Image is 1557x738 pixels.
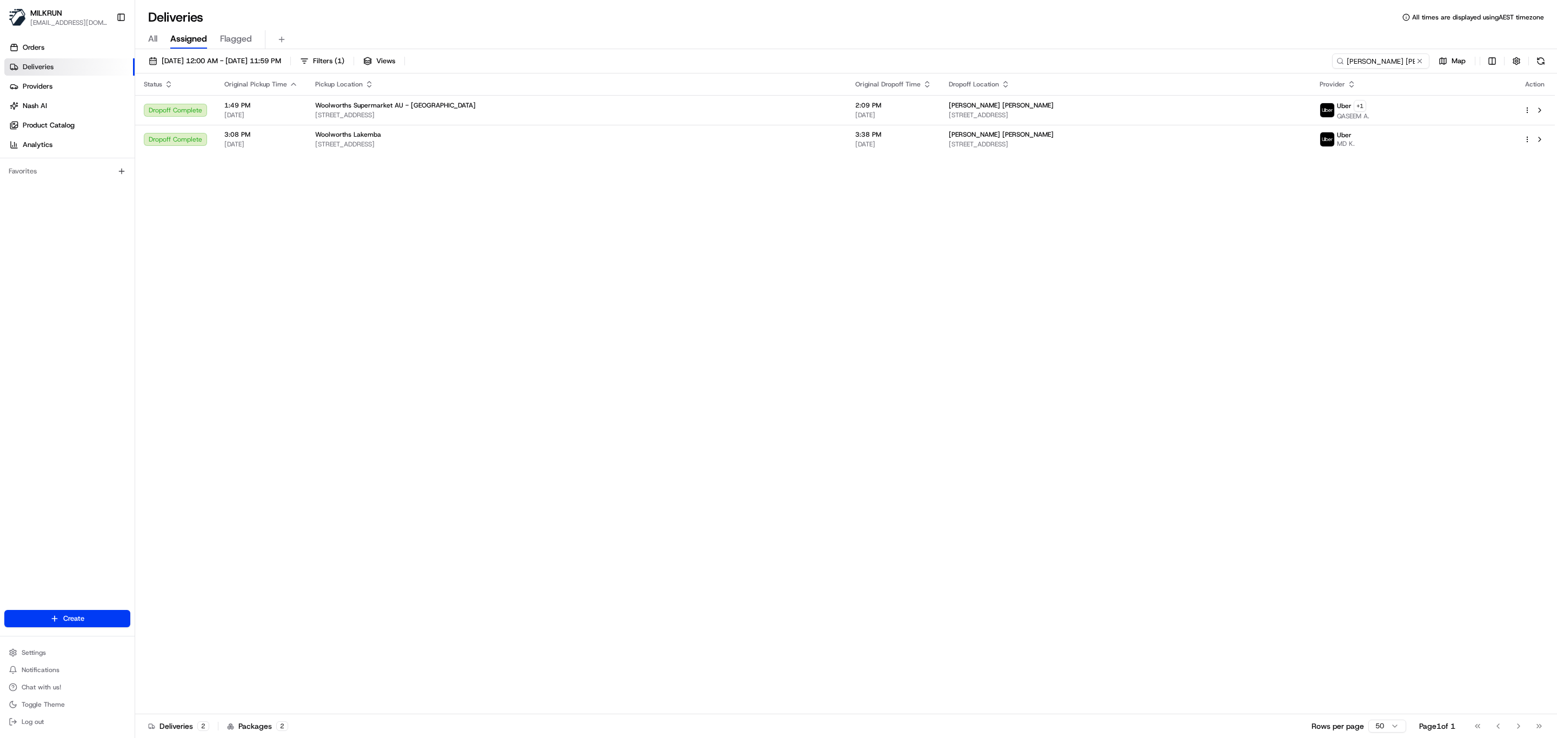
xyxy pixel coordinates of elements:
img: MILKRUN [9,9,26,26]
span: Create [63,614,84,623]
span: [DATE] [224,111,298,119]
span: Providers [23,82,52,91]
a: Providers [4,78,135,95]
span: Dropoff Location [949,80,999,89]
span: Product Catalog [23,120,75,130]
span: Assigned [170,32,207,45]
button: [EMAIL_ADDRESS][DOMAIN_NAME] [30,18,108,27]
div: 2 [197,721,209,731]
button: [DATE] 12:00 AM - [DATE] 11:59 PM [144,53,286,69]
span: [STREET_ADDRESS] [315,111,838,119]
span: Notifications [22,666,59,674]
span: Flagged [220,32,252,45]
span: 3:08 PM [224,130,298,139]
span: [DATE] [224,140,298,149]
span: Pickup Location [315,80,363,89]
button: MILKRUN [30,8,62,18]
span: Uber [1337,131,1352,139]
p: Rows per page [1312,721,1364,732]
span: [DATE] [855,140,931,149]
span: 2:09 PM [855,101,931,110]
span: Views [376,56,395,66]
h1: Deliveries [148,9,203,26]
span: Chat with us! [22,683,61,692]
span: [STREET_ADDRESS] [315,140,838,149]
input: Type to search [1332,53,1429,69]
button: Settings [4,645,130,660]
div: Action [1523,80,1546,89]
button: Toggle Theme [4,697,130,712]
span: Filters [313,56,344,66]
a: Product Catalog [4,117,135,134]
span: Orders [23,43,44,52]
span: Woolworths Lakemba [315,130,381,139]
span: 3:38 PM [855,130,931,139]
button: MILKRUNMILKRUN[EMAIL_ADDRESS][DOMAIN_NAME] [4,4,112,30]
button: +1 [1354,100,1366,112]
span: Uber [1337,102,1352,110]
a: Analytics [4,136,135,153]
span: ( 1 ) [335,56,344,66]
button: Log out [4,714,130,729]
span: Map [1452,56,1466,66]
span: Deliveries [23,62,54,72]
div: Page 1 of 1 [1419,721,1455,732]
img: uber-new-logo.jpeg [1320,132,1334,146]
span: Original Dropoff Time [855,80,921,89]
button: Chat with us! [4,680,130,695]
span: [STREET_ADDRESS] [949,111,1302,119]
button: Refresh [1533,53,1548,69]
span: Toggle Theme [22,700,65,709]
div: 2 [276,721,288,731]
button: Create [4,610,130,627]
div: Packages [227,721,288,732]
span: Settings [22,648,46,657]
div: Favorites [4,163,130,180]
span: 1:49 PM [224,101,298,110]
span: Log out [22,717,44,726]
span: Status [144,80,162,89]
img: uber-new-logo.jpeg [1320,103,1334,117]
span: All [148,32,157,45]
span: Analytics [23,140,52,150]
button: Notifications [4,662,130,677]
span: MD K. [1337,139,1355,148]
span: [PERSON_NAME] [PERSON_NAME] [949,101,1054,110]
span: [PERSON_NAME] [PERSON_NAME] [949,130,1054,139]
a: Orders [4,39,135,56]
a: Deliveries [4,58,135,76]
span: [DATE] [855,111,931,119]
span: Original Pickup Time [224,80,287,89]
span: Woolworths Supermarket AU - [GEOGRAPHIC_DATA] [315,101,476,110]
div: Deliveries [148,721,209,732]
span: All times are displayed using AEST timezone [1412,13,1544,22]
span: [STREET_ADDRESS] [949,140,1302,149]
button: Map [1434,53,1470,69]
span: QASEEM A. [1337,112,1369,120]
a: Nash AI [4,97,135,115]
button: Filters(1) [295,53,349,69]
span: Nash AI [23,101,47,111]
span: [DATE] 12:00 AM - [DATE] 11:59 PM [162,56,281,66]
span: Provider [1320,80,1345,89]
button: Views [358,53,400,69]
